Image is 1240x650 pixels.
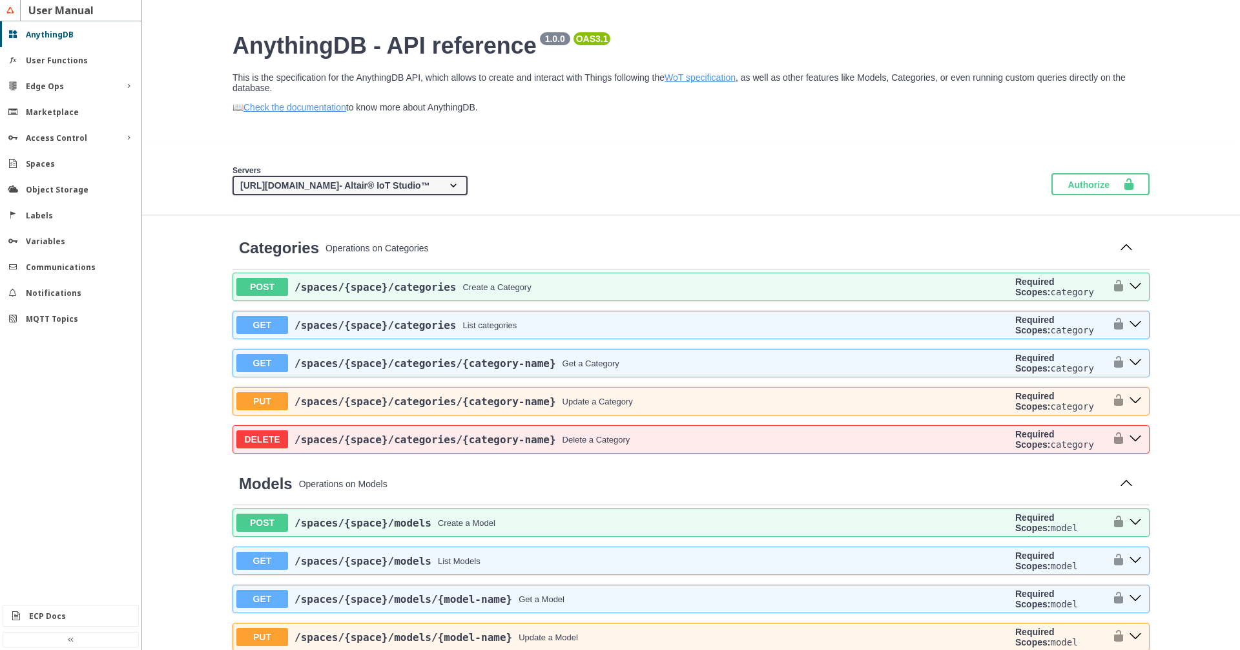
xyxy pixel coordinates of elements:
[294,357,556,370] span: /spaces /{space} /categories /{category-name}
[1015,627,1055,647] b: Required Scopes:
[1050,599,1077,609] code: model
[236,316,1010,334] button: GET/spaces/{space}/categoriesList categories
[1106,315,1125,335] button: authorization button unlocked
[236,278,1010,296] button: POST/spaces/{space}/categoriesCreate a Category
[1106,391,1125,412] button: authorization button unlocked
[519,633,578,642] div: Update a Model
[294,319,456,331] span: /spaces /{space} /categories
[1125,514,1146,531] button: post ​/spaces​/{space}​/models
[665,72,736,83] a: WoT specification
[239,475,293,493] a: Models
[1106,353,1125,373] button: authorization button unlocked
[236,590,1010,608] button: GET/spaces/{space}/models/{model-name}Get a Model
[236,430,288,448] span: DELETE
[1050,287,1093,297] code: category
[1106,277,1125,297] button: authorization button unlocked
[294,434,556,446] span: /spaces /{space} /categories /{category-name}
[1015,391,1055,412] b: Required Scopes:
[236,514,1010,532] button: POST/spaces/{space}/modelsCreate a Model
[236,628,288,646] span: PUT
[236,316,288,334] span: GET
[232,102,1150,112] p: 📖 to know more about AnythingDB.
[1116,474,1137,494] button: Collapse operation
[243,102,346,112] a: Check the documentation
[438,556,480,566] div: List Models
[236,514,288,532] span: POST
[519,594,564,604] div: Get a Model
[1125,278,1146,295] button: post ​/spaces​/{space}​/categories
[232,32,1150,59] h2: AnythingDB - API reference
[563,397,633,406] div: Update a Category
[294,593,512,605] span: /spaces /{space} /models /{model-name}
[1015,277,1055,297] b: Required Scopes:
[1125,355,1146,372] button: get ​/spaces​/{space}​/categories​/{category-name}
[1015,512,1055,533] b: Required Scopes:
[239,239,319,257] span: Categories
[1106,627,1125,647] button: authorization button unlocked
[236,354,1010,372] button: GET/spaces/{space}/categories/{category-name}Get a Category
[1015,550,1055,571] b: Required Scopes:
[299,479,1110,489] p: Operations on Models
[1106,550,1125,571] button: authorization button unlocked
[1015,589,1055,609] b: Required Scopes:
[294,281,456,293] a: /spaces/{space}/categories
[294,281,456,293] span: /spaces /{space} /categories
[1015,353,1055,373] b: Required Scopes:
[232,72,1150,93] p: This is the specification for the AnythingDB API, which allows to create and interact with Things...
[1050,439,1093,450] code: category
[294,395,556,408] span: /spaces /{space} /categories /{category-name}
[1106,512,1125,533] button: authorization button unlocked
[236,392,1010,410] button: PUT/spaces/{space}/categories/{category-name}Update a Category
[1106,589,1125,609] button: authorization button unlocked
[294,395,556,408] a: /spaces/{space}/categories/{category-name}
[576,34,608,44] pre: OAS 3.1
[294,593,512,605] a: /spaces/{space}/models/{model-name}
[294,319,456,331] a: /spaces/{space}/categories
[236,552,288,570] span: GET
[294,434,556,446] a: /spaces/{space}/categories/{category-name}
[294,357,556,370] a: /spaces/{space}/categories/{category-name}
[236,430,1010,448] button: DELETE/spaces/{space}/categories/{category-name}Delete a Category
[294,517,431,529] span: /spaces /{space} /models
[1068,178,1122,191] span: Authorize
[1050,523,1077,533] code: model
[294,631,512,644] a: /spaces/{space}/models/{model-name}
[294,555,431,567] a: /spaces/{space}/models
[236,590,288,608] span: GET
[232,166,261,175] span: Servers
[1125,629,1146,645] button: put ​/spaces​/{space}​/models​/{model-name}
[1050,325,1093,335] code: category
[1106,429,1125,450] button: authorization button unlocked
[294,517,431,529] a: /spaces/{space}/models
[236,628,1010,646] button: PUT/spaces/{space}/models/{model-name}Update a Model
[1050,401,1093,412] code: category
[236,552,1010,570] button: GET/spaces/{space}/modelsList Models
[1125,552,1146,569] button: get ​/spaces​/{space}​/models
[462,282,531,292] div: Create a Category
[563,435,630,445] div: Delete a Category
[239,239,319,257] a: Categories
[563,359,619,368] div: Get a Category
[1050,637,1077,647] code: model
[1050,363,1093,373] code: category
[462,320,517,330] div: List categories
[294,631,512,644] span: /spaces /{space} /models /{model-name}
[438,518,495,528] div: Create a Model
[542,34,568,44] pre: 1.0.0
[1125,317,1146,333] button: get ​/spaces​/{space}​/categories
[1125,393,1146,410] button: put ​/spaces​/{space}​/categories​/{category-name}
[1050,561,1077,571] code: model
[1051,173,1150,195] button: Authorize
[325,243,1110,253] p: Operations on Categories
[236,278,288,296] span: POST
[236,354,288,372] span: GET
[239,475,293,492] span: Models
[236,392,288,410] span: PUT
[294,555,431,567] span: /spaces /{space} /models
[1116,238,1137,258] button: Collapse operation
[1125,431,1146,448] button: delete ​/spaces​/{space}​/categories​/{category-name}
[1015,429,1055,450] b: Required Scopes:
[1015,315,1055,335] b: Required Scopes:
[1125,591,1146,607] button: get ​/spaces​/{space}​/models​/{model-name}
